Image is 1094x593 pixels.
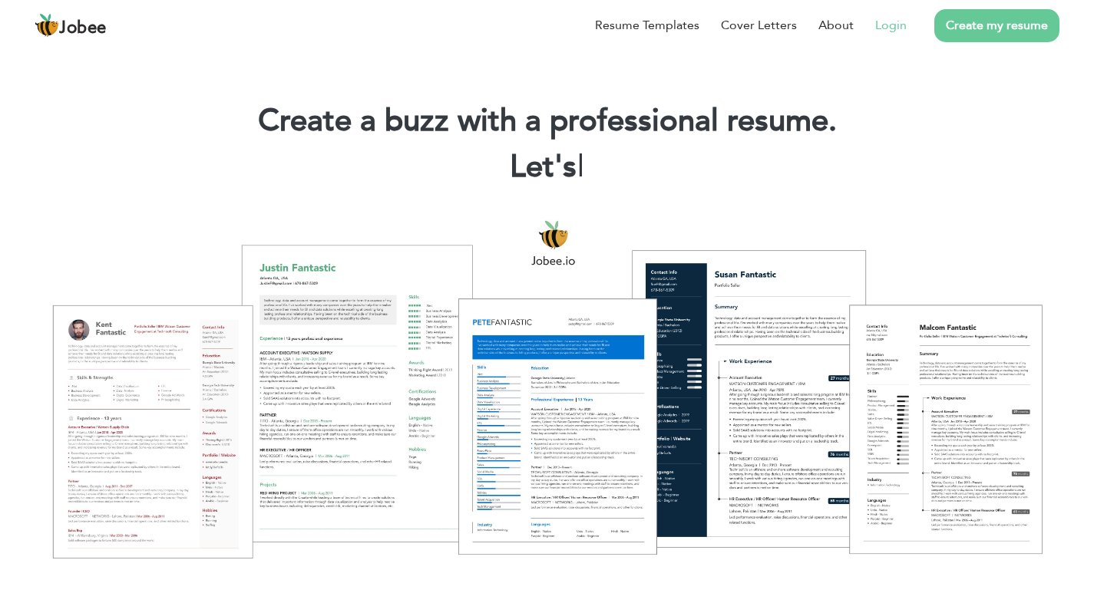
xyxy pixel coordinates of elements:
[934,9,1059,42] a: Create my resume
[23,101,1071,141] h1: Create a buzz with a professional resume.
[875,16,907,35] a: Login
[23,147,1071,187] h2: Let's
[818,16,854,35] a: About
[577,146,584,188] span: |
[35,13,107,38] a: Jobee
[59,20,107,37] span: Jobee
[595,16,699,35] a: Resume Templates
[721,16,797,35] a: Cover Letters
[35,13,59,38] img: jobee.io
